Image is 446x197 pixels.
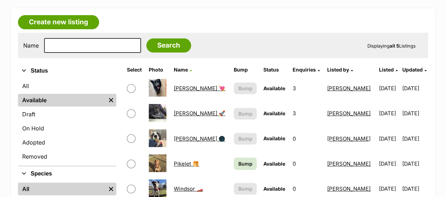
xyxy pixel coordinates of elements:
span: Bump [238,135,252,142]
a: [PERSON_NAME] [327,110,371,117]
a: [PERSON_NAME] [327,85,371,92]
td: 3 [289,76,324,100]
th: Status [260,64,289,75]
span: Bump [238,160,252,167]
button: Bump [234,82,257,94]
a: [PERSON_NAME] [327,135,371,142]
span: Listed [379,67,394,73]
input: Search [146,38,191,53]
button: Species [18,169,116,178]
span: Available [263,186,285,192]
td: [DATE] [376,101,402,125]
a: Pikelet 🥞 [174,160,199,167]
button: Bump [234,133,257,144]
a: All [18,80,116,92]
span: Available [263,161,285,167]
a: Remove filter [106,94,116,106]
td: 0 [289,127,324,151]
a: Name [174,67,192,73]
span: Available [263,85,285,91]
td: 3 [289,101,324,125]
a: [PERSON_NAME] [327,185,371,192]
a: Updated [402,67,426,73]
strong: all 5 [390,43,399,49]
th: Photo [146,64,170,75]
a: Remove filter [106,183,116,195]
a: On Hold [18,122,116,135]
td: [DATE] [402,76,427,100]
a: [PERSON_NAME] 🌑 [174,135,225,142]
span: translation missing: en.admin.listings.index.attributes.enquiries [292,67,316,73]
a: [PERSON_NAME] [327,160,371,167]
td: [DATE] [376,127,402,151]
td: [DATE] [376,76,402,100]
a: Create new listing [18,15,99,29]
div: Status [18,78,116,166]
span: Bump [238,110,252,117]
a: Available [18,94,106,106]
td: [DATE] [402,127,427,151]
a: Bump [234,158,257,170]
a: Windsor 🏎️ [174,185,203,192]
td: [DATE] [402,101,427,125]
span: Bump [238,185,252,192]
a: [PERSON_NAME] 🚀 [174,110,225,117]
span: Displaying Listings [367,43,416,49]
a: All [18,183,106,195]
span: Name [174,67,188,73]
a: Removed [18,150,116,163]
button: Status [18,66,116,75]
td: 0 [289,152,324,176]
span: Listed by [327,67,349,73]
span: Updated [402,67,422,73]
a: Listed by [327,67,353,73]
a: Listed [379,67,398,73]
button: Bump [234,108,257,119]
label: Name [23,42,39,49]
span: Available [263,135,285,141]
a: Enquiries [292,67,319,73]
span: Bump [238,85,252,92]
span: Available [263,110,285,116]
td: [DATE] [402,152,427,176]
a: Adopted [18,136,116,149]
button: Bump [234,183,257,195]
a: [PERSON_NAME] 💘 [174,85,225,92]
th: Select [124,64,145,75]
th: Bump [231,64,259,75]
a: Draft [18,108,116,121]
td: [DATE] [376,152,402,176]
